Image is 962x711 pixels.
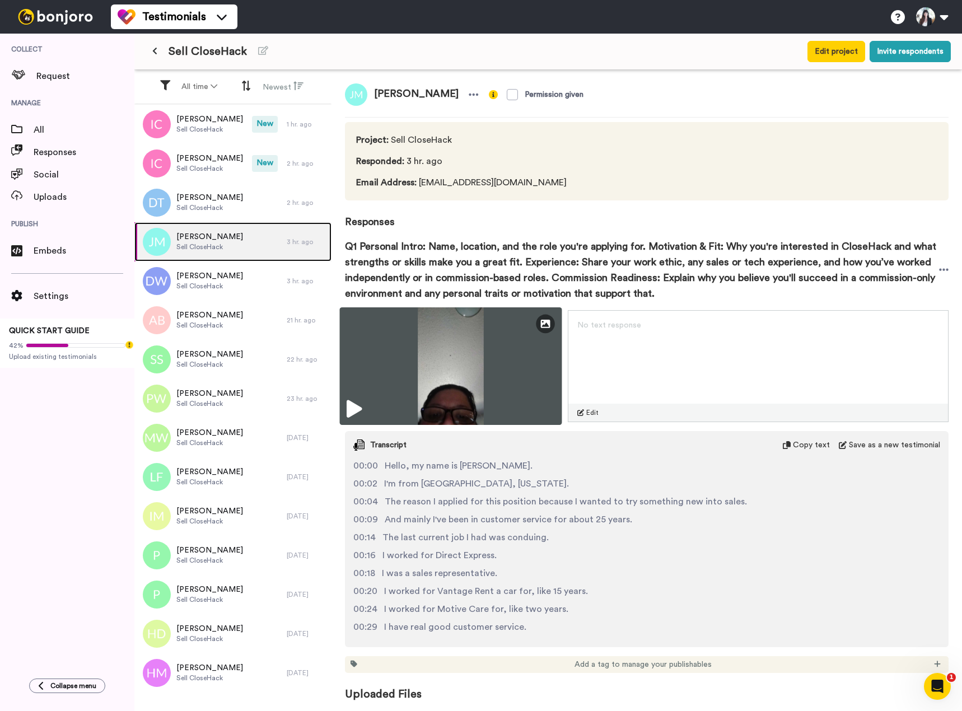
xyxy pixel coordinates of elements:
[176,270,243,282] span: [PERSON_NAME]
[176,556,243,565] span: Sell CloseHack
[287,668,326,677] div: [DATE]
[176,634,243,643] span: Sell CloseHack
[356,178,417,187] span: Email Address :
[134,261,331,301] a: [PERSON_NAME]Sell CloseHack3 hr. ago
[176,623,243,634] span: [PERSON_NAME]
[176,662,243,673] span: [PERSON_NAME]
[134,418,331,457] a: [PERSON_NAME]Sell CloseHack[DATE]
[143,581,171,609] img: p.png
[356,176,567,189] span: [EMAIL_ADDRESS][DOMAIN_NAME]
[356,135,389,144] span: Project :
[34,190,134,204] span: Uploads
[382,549,497,562] span: I worked for Direct Express.
[176,164,243,173] span: Sell CloseHack
[176,321,243,330] span: Sell CloseHack
[134,497,331,536] a: [PERSON_NAME]Sell CloseHack[DATE]
[384,602,568,616] span: I worked for Motive Care for, like two years.
[287,512,326,521] div: [DATE]
[356,155,567,168] span: 3 hr. ago
[345,200,949,230] span: Responses
[134,379,331,418] a: [PERSON_NAME]Sell CloseHack23 hr. ago
[287,237,326,246] div: 3 hr. ago
[13,9,97,25] img: bj-logo-header-white.svg
[34,244,134,258] span: Embeds
[924,673,951,700] iframe: Intercom live chat
[143,189,171,217] img: dt.png
[176,125,243,134] span: Sell CloseHack
[143,149,171,177] img: ic.png
[353,459,378,473] span: 00:00
[143,110,171,138] img: ic.png
[525,89,583,100] div: Permission given
[176,673,243,682] span: Sell CloseHack
[176,242,243,251] span: Sell CloseHack
[143,424,171,452] img: mw.png
[134,340,331,379] a: [PERSON_NAME]Sell CloseHack22 hr. ago
[340,307,562,425] img: ce2b4e8a-fad5-4db6-af1c-8ec3b6f5d5b9-thumbnail_full-1760556314.jpg
[252,155,278,172] span: New
[176,192,243,203] span: [PERSON_NAME]
[353,602,377,616] span: 00:24
[134,653,331,693] a: [PERSON_NAME]Sell CloseHack[DATE]
[142,9,206,25] span: Testimonials
[34,146,134,159] span: Responses
[9,352,125,361] span: Upload existing testimonials
[143,385,171,413] img: pw.png
[384,620,526,634] span: I have real good customer service.
[370,439,407,451] span: Transcript
[287,120,326,129] div: 1 hr. ago
[143,463,171,491] img: lf.png
[353,477,377,490] span: 00:02
[143,541,171,569] img: p.png
[176,506,243,517] span: [PERSON_NAME]
[252,116,278,133] span: New
[176,427,243,438] span: [PERSON_NAME]
[287,159,326,168] div: 2 hr. ago
[36,69,134,83] span: Request
[134,457,331,497] a: [PERSON_NAME]Sell CloseHack[DATE]
[134,575,331,614] a: [PERSON_NAME]Sell CloseHack[DATE]
[175,77,224,97] button: All time
[176,388,243,399] span: [PERSON_NAME]
[384,477,569,490] span: I'm from [GEOGRAPHIC_DATA], [US_STATE].
[176,517,243,526] span: Sell CloseHack
[134,536,331,575] a: [PERSON_NAME]Sell CloseHack[DATE]
[143,228,171,256] img: jm.png
[353,584,377,598] span: 00:20
[385,513,632,526] span: And mainly I've been in customer service for about 25 years.
[176,310,243,321] span: [PERSON_NAME]
[9,327,90,335] span: QUICK START GUIDE
[345,238,939,301] span: Q1 Personal Intro: Name, location, and the role you're applying for. Motivation & Fit: Why you're...
[176,153,243,164] span: [PERSON_NAME]
[287,277,326,286] div: 3 hr. ago
[287,198,326,207] div: 2 hr. ago
[118,8,136,26] img: tm-color.svg
[384,584,588,598] span: I worked for Vantage Rent a car for, like 15 years.
[9,341,24,350] span: 42%
[176,114,243,125] span: [PERSON_NAME]
[134,222,331,261] a: [PERSON_NAME]Sell CloseHack3 hr. ago
[143,267,171,295] img: dw.png
[870,41,951,62] button: Invite respondents
[287,473,326,481] div: [DATE]
[577,321,641,329] span: No text response
[287,394,326,403] div: 23 hr. ago
[287,629,326,638] div: [DATE]
[287,316,326,325] div: 21 hr. ago
[176,584,243,595] span: [PERSON_NAME]
[143,306,171,334] img: ab.png
[356,133,567,147] span: Sell CloseHack
[367,83,465,106] span: [PERSON_NAME]
[353,549,376,562] span: 00:16
[176,360,243,369] span: Sell CloseHack
[176,399,243,408] span: Sell CloseHack
[143,502,171,530] img: im.png
[176,231,243,242] span: [PERSON_NAME]
[287,590,326,599] div: [DATE]
[143,659,171,687] img: hm.png
[50,681,96,690] span: Collapse menu
[382,531,549,544] span: The last current job I had was conduing.
[134,183,331,222] a: [PERSON_NAME]Sell CloseHack2 hr. ago
[807,41,865,62] button: Edit project
[345,83,367,106] img: jm.png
